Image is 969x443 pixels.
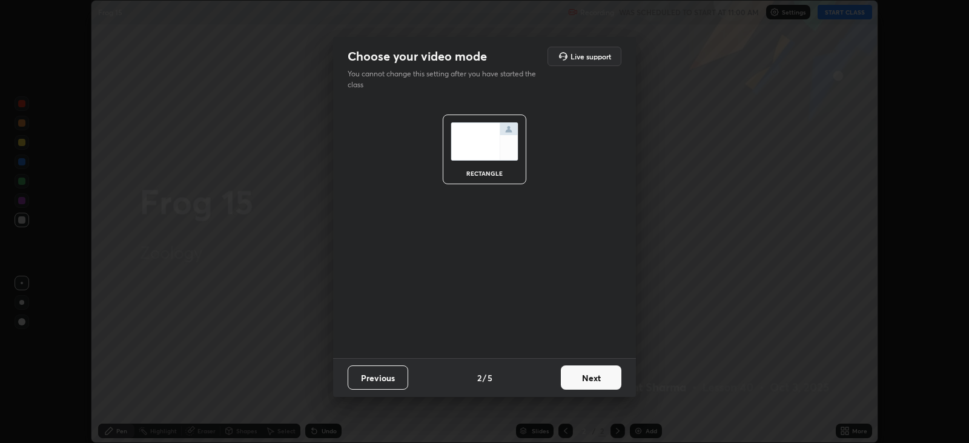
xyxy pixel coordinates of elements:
[561,365,621,390] button: Next
[570,53,611,60] h5: Live support
[348,68,544,90] p: You cannot change this setting after you have started the class
[483,371,486,384] h4: /
[348,365,408,390] button: Previous
[451,122,518,161] img: normalScreenIcon.ae25ed63.svg
[348,48,487,64] h2: Choose your video mode
[460,170,509,176] div: rectangle
[488,371,492,384] h4: 5
[477,371,481,384] h4: 2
